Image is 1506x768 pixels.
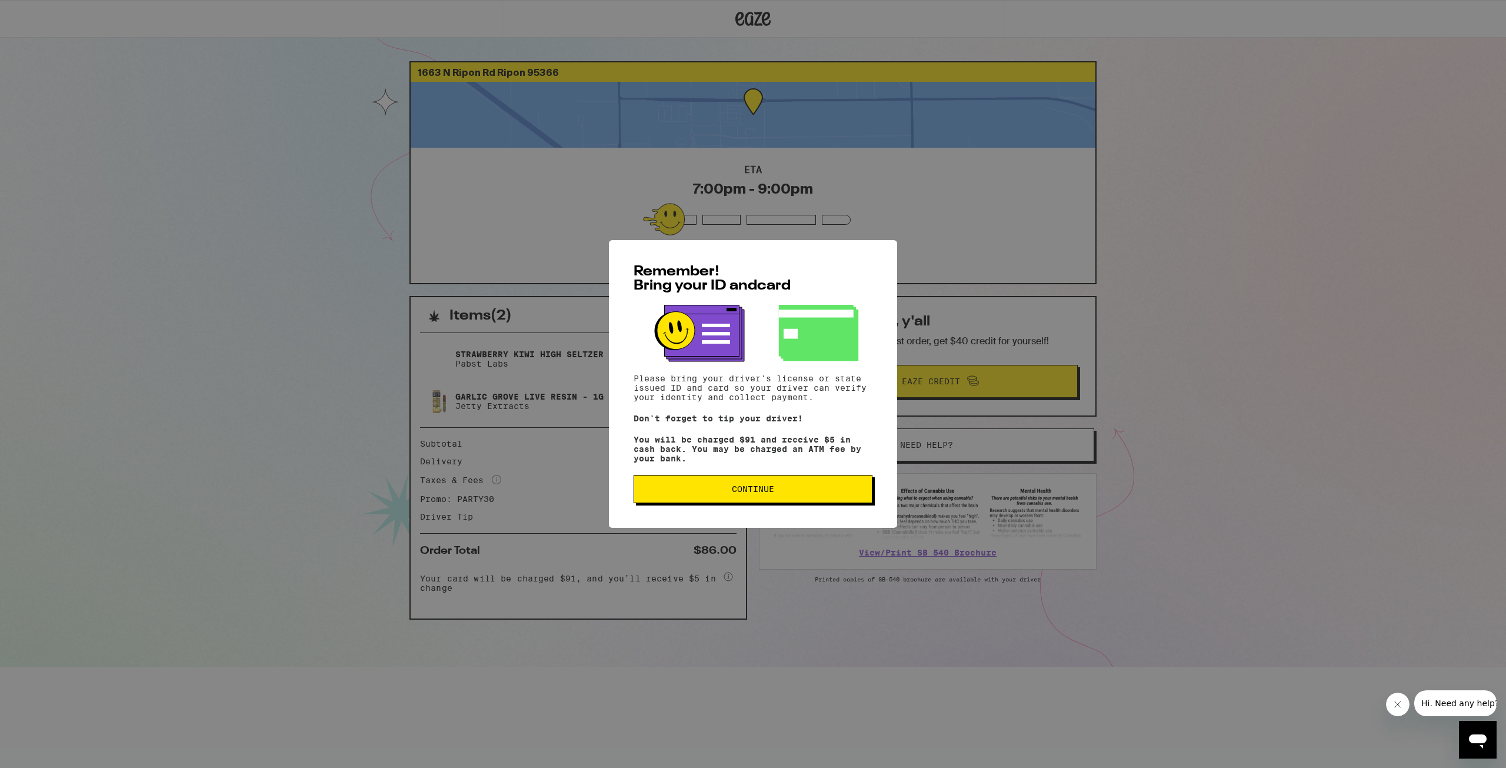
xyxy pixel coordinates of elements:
[7,8,85,18] span: Hi. Need any help?
[732,485,774,493] span: Continue
[634,475,872,503] button: Continue
[634,435,872,463] p: You will be charged $91 and receive $5 in cash back. You may be charged an ATM fee by your bank.
[634,265,791,293] span: Remember! Bring your ID and card
[1414,690,1497,716] iframe: Message from company
[634,414,872,423] p: Don't forget to tip your driver!
[1386,693,1410,716] iframe: Close message
[634,374,872,402] p: Please bring your driver's license or state issued ID and card so your driver can verify your ide...
[1459,721,1497,759] iframe: Button to launch messaging window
